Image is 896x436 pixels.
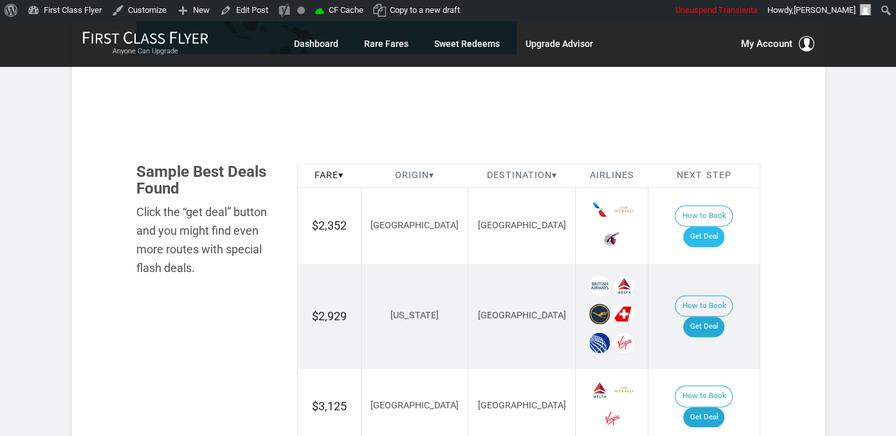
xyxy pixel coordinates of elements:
[370,220,459,231] span: [GEOGRAPHIC_DATA]
[683,226,724,247] a: Get Deal
[478,310,566,321] span: [GEOGRAPHIC_DATA]
[429,170,434,181] span: ▾
[312,309,347,323] span: $2,929
[683,407,724,428] a: Get Deal
[297,163,361,188] th: Fare
[468,163,576,188] th: Destination
[614,304,634,324] span: Swiss
[589,332,610,353] span: United
[648,163,760,188] th: Next Step
[675,295,733,317] button: How to Book
[614,199,634,220] span: Etihad
[361,163,468,188] th: Origin
[601,228,622,248] span: Qatar
[478,400,566,411] span: [GEOGRAPHIC_DATA]
[82,47,208,56] small: Anyone Can Upgrade
[312,399,347,413] span: $3,125
[614,379,634,400] span: Etihad
[364,32,408,55] a: Rare Fares
[675,5,758,15] span: Unsuspend Transients
[526,32,593,55] a: Upgrade Advisor
[82,31,208,44] img: First Class Flyer
[390,310,439,321] span: [US_STATE]
[312,219,347,232] span: $2,352
[370,400,459,411] span: [GEOGRAPHIC_DATA]
[794,5,855,15] span: [PERSON_NAME]
[589,199,610,220] span: American Airlines
[136,203,278,277] div: Click the “get deal” button and you might find even more routes with special flash deals.
[589,379,610,400] span: Delta Airlines
[338,170,343,181] span: ▾
[576,163,648,188] th: Airlines
[589,304,610,324] span: Lufthansa
[552,170,557,181] span: ▾
[82,31,208,57] a: First Class FlyerAnyone Can Upgrade
[434,32,500,55] a: Sweet Redeems
[294,32,338,55] a: Dashboard
[478,220,566,231] span: [GEOGRAPHIC_DATA]
[136,163,278,197] h3: Sample Best Deals Found
[683,316,724,337] a: Get Deal
[741,36,814,51] button: My Account
[589,275,610,296] span: British Airways
[614,332,634,353] span: Virgin Atlantic
[675,205,733,227] button: How to Book
[614,275,634,296] span: Delta Airlines
[601,408,622,429] span: Virgin Atlantic
[675,385,733,407] button: How to Book
[741,36,792,51] span: My Account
